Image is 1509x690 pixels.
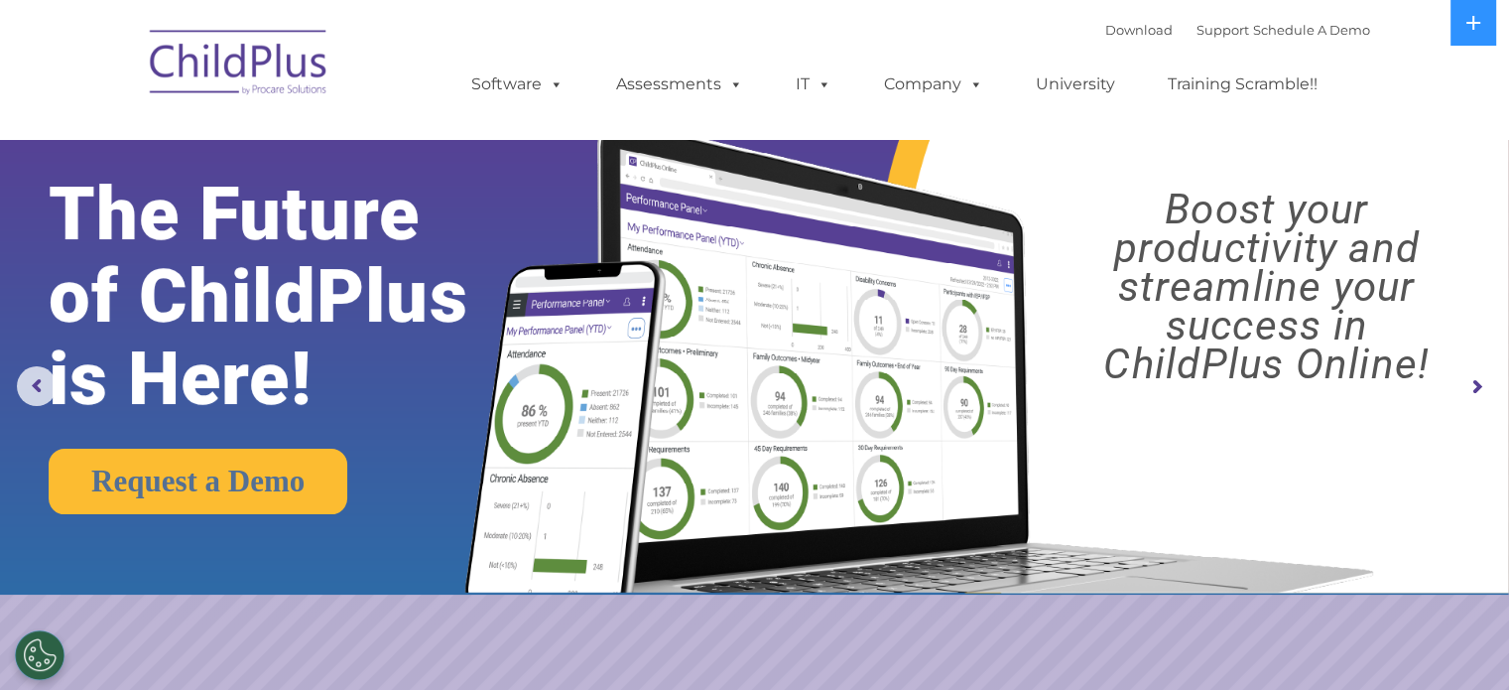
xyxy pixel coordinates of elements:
a: Support [1196,22,1249,38]
a: Request a Demo [49,449,347,514]
a: University [1016,65,1135,104]
rs-layer: Boost your productivity and streamline your success in ChildPlus Online! [1043,190,1490,383]
a: Assessments [596,65,763,104]
a: IT [776,65,851,104]
img: ChildPlus by Procare Solutions [140,16,338,115]
a: Schedule A Demo [1253,22,1370,38]
a: Training Scramble!! [1148,65,1337,104]
span: Phone number [276,212,360,227]
a: Software [451,65,583,104]
a: Company [864,65,1003,104]
font: | [1105,22,1370,38]
span: Last name [276,131,336,146]
button: Cookies Settings [15,630,64,680]
a: Download [1105,22,1173,38]
rs-layer: The Future of ChildPlus is Here! [49,173,531,420]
